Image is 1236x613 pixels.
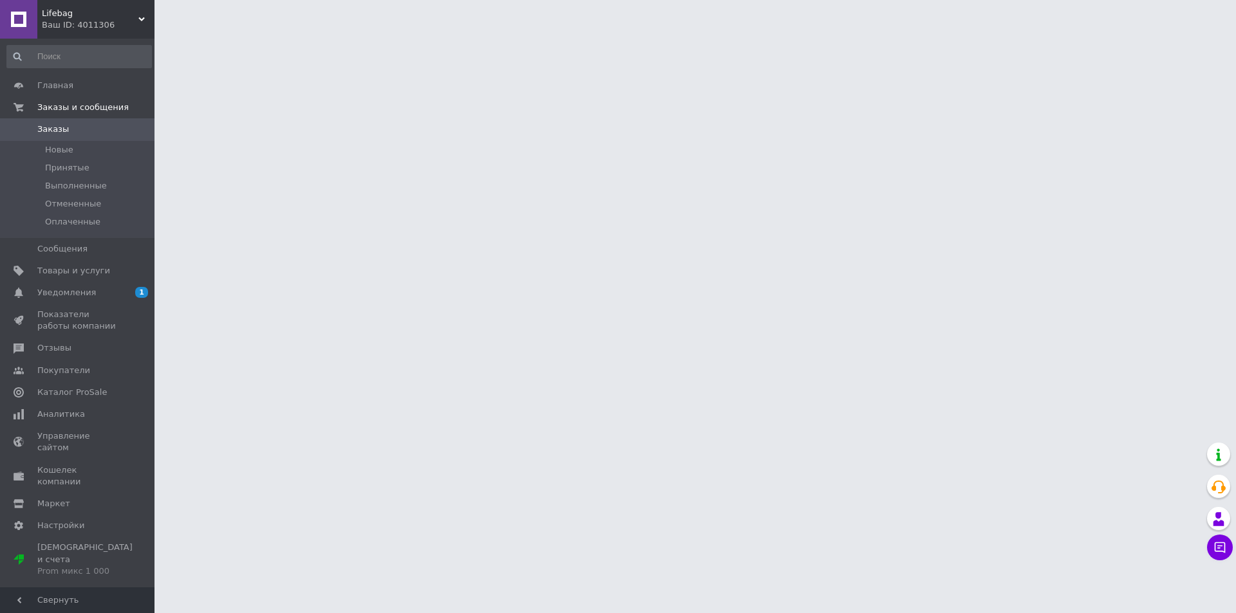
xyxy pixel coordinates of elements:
[37,387,107,398] span: Каталог ProSale
[135,287,148,298] span: 1
[45,144,73,156] span: Новые
[45,180,107,192] span: Выполненные
[37,498,70,509] span: Маркет
[37,265,110,277] span: Товары и услуги
[45,198,101,210] span: Отмененные
[37,124,69,135] span: Заказы
[45,162,89,174] span: Принятые
[37,464,119,488] span: Кошелек компании
[37,430,119,453] span: Управление сайтом
[37,542,133,577] span: [DEMOGRAPHIC_DATA] и счета
[37,243,88,255] span: Сообщения
[37,342,71,354] span: Отзывы
[37,565,133,577] div: Prom микс 1 000
[37,80,73,91] span: Главная
[45,216,100,228] span: Оплаченные
[42,19,154,31] div: Ваш ID: 4011306
[37,309,119,332] span: Показатели работы компании
[37,102,129,113] span: Заказы и сообщения
[37,365,90,376] span: Покупатели
[42,8,138,19] span: Lifebag
[1207,535,1233,560] button: Чат с покупателем
[37,408,85,420] span: Аналитика
[37,287,96,298] span: Уведомления
[37,520,84,531] span: Настройки
[6,45,152,68] input: Поиск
